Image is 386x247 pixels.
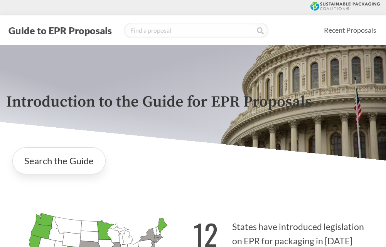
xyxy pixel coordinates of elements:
button: Guide to EPR Proposals [6,24,114,37]
input: Find a proposal [124,23,268,38]
a: Recent Proposals [320,22,380,39]
a: Search the Guide [12,147,106,174]
p: Introduction to the Guide for EPR Proposals [6,93,380,111]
